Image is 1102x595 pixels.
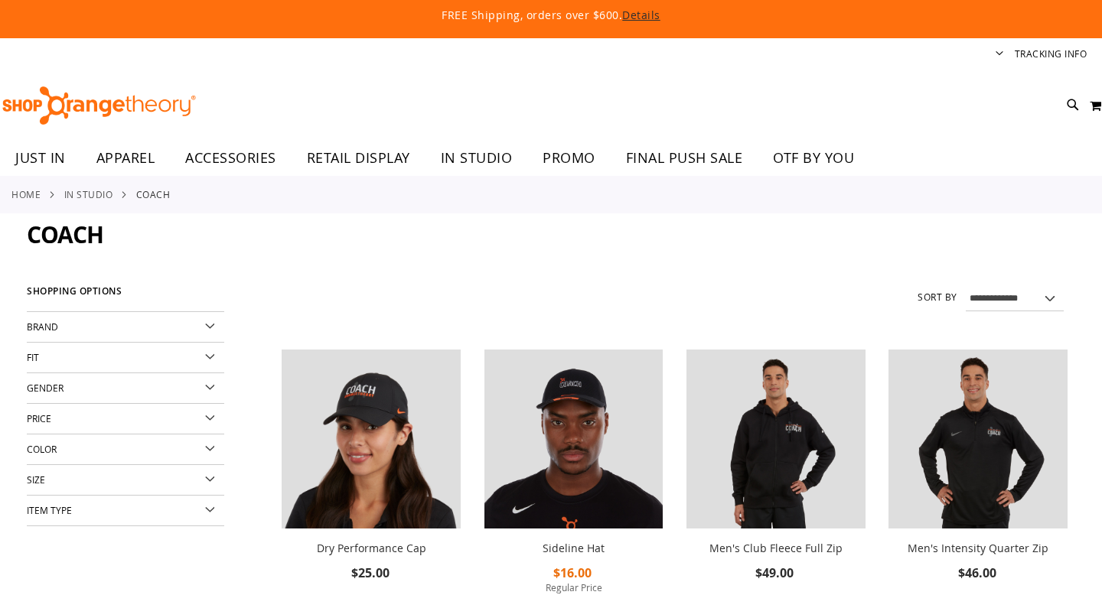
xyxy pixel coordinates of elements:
[27,351,39,363] span: Fit
[27,434,224,465] div: Color
[292,141,425,176] a: RETAIL DISPLAY
[484,350,663,532] a: Sideline Hat primary image
[27,473,45,486] span: Size
[27,412,51,424] span: Price
[686,350,866,532] a: OTF Mens Coach FA23 Club Fleece Full Zip - Black primary image
[888,350,1068,528] img: OTF Mens Coach FA23 Intensity Quarter Zip - Black primary image
[81,141,171,176] a: APPAREL
[758,141,869,176] a: OTF BY YOU
[282,350,461,532] a: Dry Performance Cap
[15,141,66,175] span: JUST IN
[27,443,57,455] span: Color
[307,141,410,175] span: RETAIL DISPLAY
[908,541,1048,555] a: Men's Intensity Quarter Zip
[64,187,113,201] a: IN STUDIO
[92,8,1010,23] p: FREE Shipping, orders over $600.
[27,343,224,373] div: Fit
[773,141,854,175] span: OTF BY YOU
[425,141,528,175] a: IN STUDIO
[11,187,41,201] a: Home
[918,291,957,304] label: Sort By
[958,564,999,581] span: $46.00
[27,404,224,434] div: Price
[527,141,611,176] a: PROMO
[27,320,58,333] span: Brand
[27,312,224,343] div: Brand
[27,373,224,404] div: Gender
[709,541,843,555] a: Men's Club Fleece Full Zip
[1015,47,1087,60] a: Tracking Info
[996,47,1003,62] button: Account menu
[170,141,292,176] a: ACCESSORIES
[317,541,426,555] a: Dry Performance Cap
[441,141,513,175] span: IN STUDIO
[282,350,461,528] img: Dry Performance Cap
[622,8,660,22] a: Details
[96,141,155,175] span: APPAREL
[686,350,866,528] img: OTF Mens Coach FA23 Club Fleece Full Zip - Black primary image
[27,504,72,516] span: Item Type
[27,382,64,394] span: Gender
[27,496,224,526] div: Item Type
[543,541,605,555] a: Sideline Hat
[27,219,104,250] span: Coach
[611,141,758,176] a: FINAL PUSH SALE
[484,581,663,593] span: Regular Price
[888,350,1068,532] a: OTF Mens Coach FA23 Intensity Quarter Zip - Black primary image
[27,465,224,496] div: Size
[136,187,171,201] strong: Coach
[553,564,594,581] span: $16.00
[351,564,392,581] span: $25.00
[484,350,663,528] img: Sideline Hat primary image
[27,279,224,312] strong: Shopping Options
[543,141,595,175] span: PROMO
[185,141,276,175] span: ACCESSORIES
[626,141,743,175] span: FINAL PUSH SALE
[755,564,796,581] span: $49.00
